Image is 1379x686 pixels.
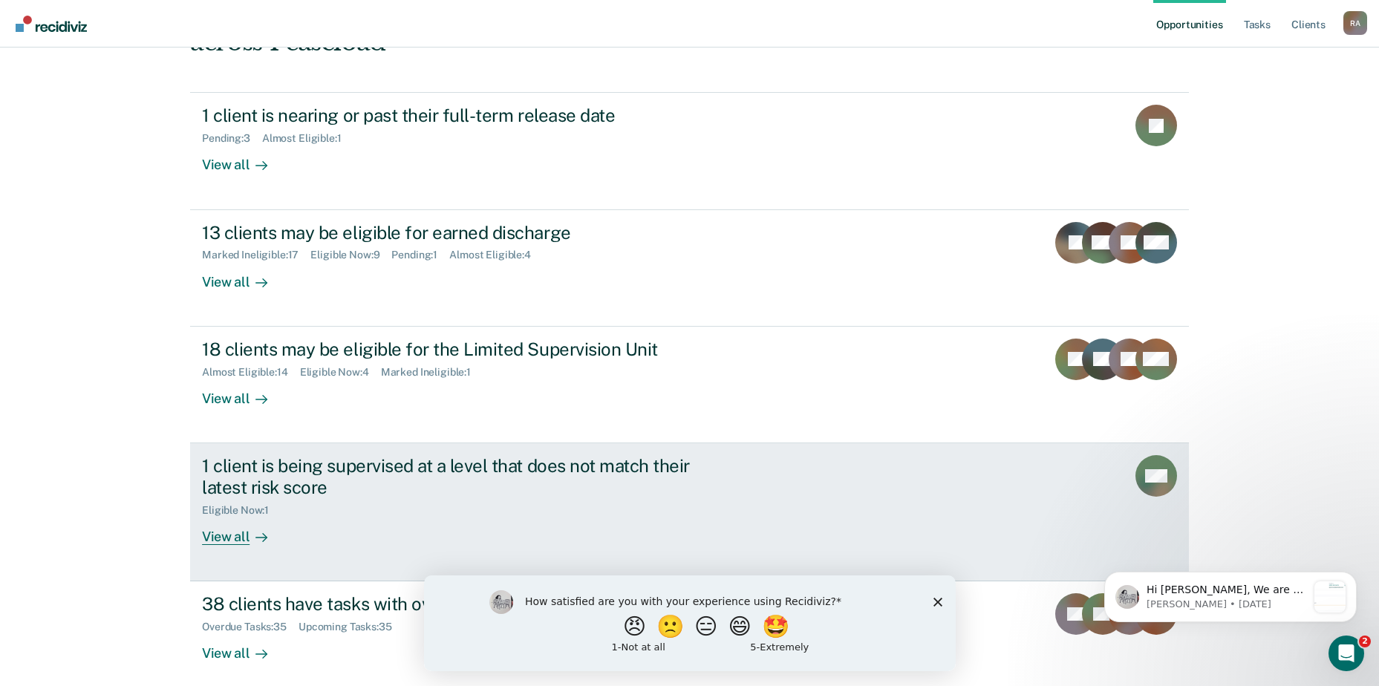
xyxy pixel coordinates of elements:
div: 1 client is nearing or past their full-term release date [202,105,723,126]
span: 2 [1359,636,1371,647]
div: Eligible Now : 1 [202,504,281,517]
div: R A [1343,11,1367,35]
button: Profile dropdown button [1343,11,1367,35]
div: Eligible Now : 4 [300,366,381,379]
div: Pending : 3 [202,132,262,145]
div: 38 clients have tasks with overdue or upcoming due dates [202,593,723,615]
div: 13 clients may be eligible for earned discharge [202,222,723,244]
div: Pending : 1 [391,249,449,261]
div: View all [202,378,285,407]
span: Hi [PERSON_NAME], We are so excited to announce a brand new feature: AI case note search! 📣 Findi... [65,42,225,422]
div: View all [202,633,285,662]
div: 1 client is being supervised at a level that does not match their latest risk score [202,455,723,498]
a: 13 clients may be eligible for earned dischargeMarked Ineligible:17Eligible Now:9Pending:1Almost ... [190,210,1189,327]
p: Message from Kim, sent 2w ago [65,56,225,69]
div: 18 clients may be eligible for the Limited Supervision Unit [202,339,723,360]
div: Marked Ineligible : 17 [202,249,310,261]
div: View all [202,516,285,545]
div: View all [202,261,285,290]
div: Almost Eligible : 4 [449,249,543,261]
a: 1 client is nearing or past their full-term release datePending:3Almost Eligible:1View all [190,92,1189,209]
div: View all [202,145,285,174]
a: 1 client is being supervised at a level that does not match their latest risk scoreEligible Now:1... [190,443,1189,581]
iframe: Intercom live chat [1329,636,1364,671]
div: Almost Eligible : 14 [202,366,300,379]
div: Overdue Tasks : 35 [202,621,299,633]
img: Recidiviz [16,16,87,32]
a: 18 clients may be eligible for the Limited Supervision UnitAlmost Eligible:14Eligible Now:4Marked... [190,327,1189,443]
iframe: Intercom notifications message [1082,542,1379,646]
div: Eligible Now : 9 [310,249,391,261]
div: Marked Ineligible : 1 [381,366,483,379]
div: Upcoming Tasks : 35 [299,621,404,633]
iframe: Survey by Kim from Recidiviz [424,575,956,671]
div: Almost Eligible : 1 [262,132,353,145]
